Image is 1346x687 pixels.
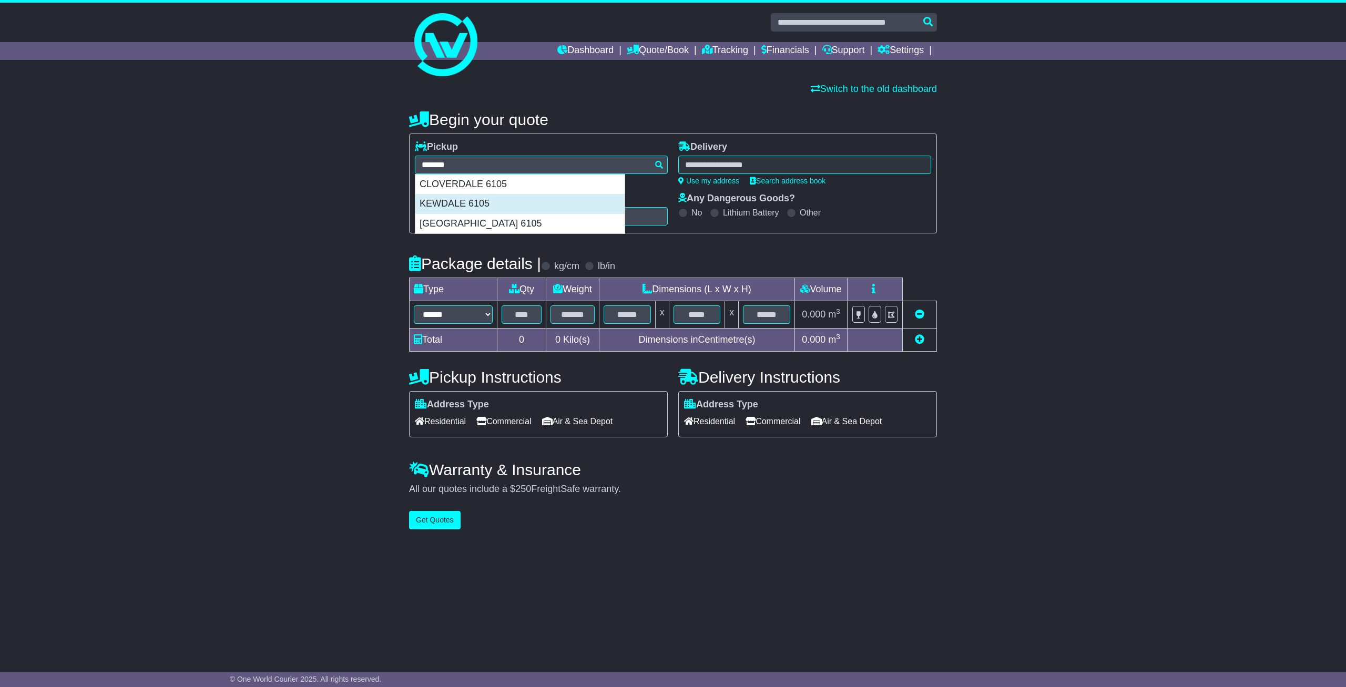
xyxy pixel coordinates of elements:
div: [GEOGRAPHIC_DATA] 6105 [415,214,625,234]
a: Support [822,42,865,60]
td: Weight [546,278,599,301]
a: Settings [878,42,924,60]
span: Commercial [746,413,800,429]
label: Pickup [415,141,458,153]
td: Type [410,278,497,301]
a: Tracking [702,42,748,60]
h4: Warranty & Insurance [409,461,937,478]
td: Volume [794,278,847,301]
label: kg/cm [554,261,579,272]
span: Residential [684,413,735,429]
span: m [828,334,840,345]
a: Remove this item [915,309,924,320]
label: Other [800,208,821,218]
label: Any Dangerous Goods? [678,193,795,204]
label: Address Type [415,399,489,411]
a: Switch to the old dashboard [811,84,937,94]
label: Address Type [684,399,758,411]
td: Dimensions (L x W x H) [599,278,794,301]
a: Use my address [678,177,739,185]
td: Kilo(s) [546,329,599,352]
a: Dashboard [557,42,614,60]
a: Search address book [750,177,825,185]
span: © One World Courier 2025. All rights reserved. [230,675,382,683]
a: Financials [761,42,809,60]
typeahead: Please provide city [415,156,668,174]
td: 0 [497,329,546,352]
h4: Delivery Instructions [678,368,937,386]
button: Get Quotes [409,511,461,529]
sup: 3 [836,307,840,315]
label: No [691,208,702,218]
td: x [725,301,739,329]
label: Lithium Battery [723,208,779,218]
span: 250 [515,484,531,494]
span: 0 [555,334,560,345]
div: KEWDALE 6105 [415,194,625,214]
span: 0.000 [802,334,825,345]
label: lb/in [598,261,615,272]
label: Delivery [678,141,727,153]
a: Add new item [915,334,924,345]
span: Commercial [476,413,531,429]
h4: Begin your quote [409,111,937,128]
td: Dimensions in Centimetre(s) [599,329,794,352]
td: Qty [497,278,546,301]
span: m [828,309,840,320]
span: Air & Sea Depot [811,413,882,429]
span: Air & Sea Depot [542,413,613,429]
sup: 3 [836,333,840,341]
div: CLOVERDALE 6105 [415,175,625,194]
div: All our quotes include a $ FreightSafe warranty. [409,484,937,495]
h4: Pickup Instructions [409,368,668,386]
span: Residential [415,413,466,429]
h4: Package details | [409,255,541,272]
td: Total [410,329,497,352]
a: Quote/Book [627,42,689,60]
td: x [655,301,669,329]
span: 0.000 [802,309,825,320]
